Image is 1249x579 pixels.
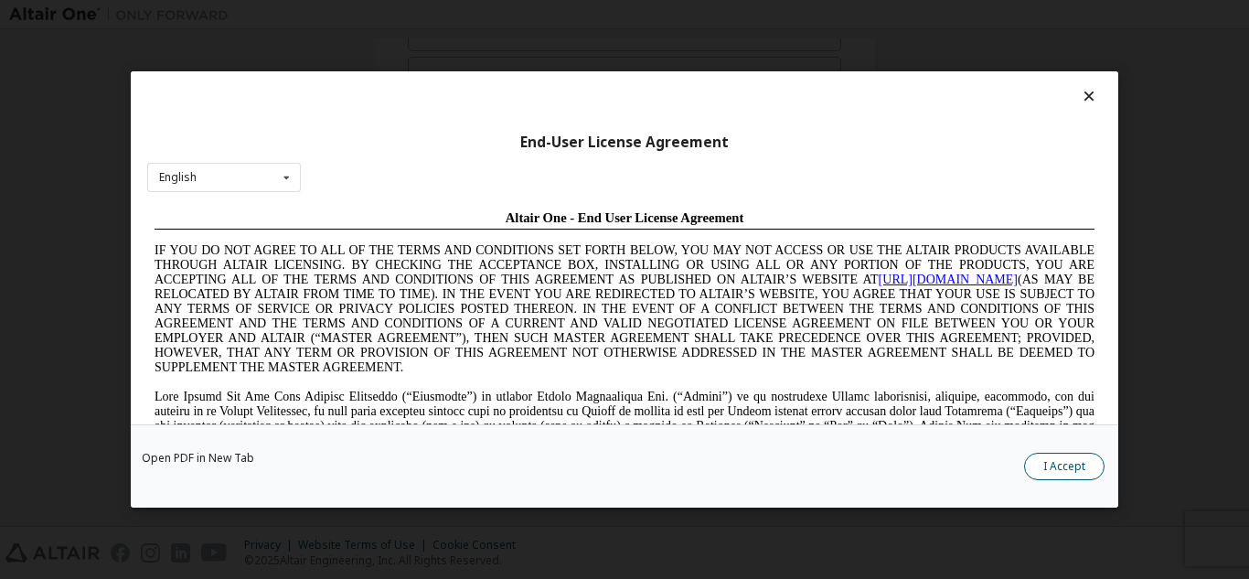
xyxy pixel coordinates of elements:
[159,172,197,183] div: English
[1024,453,1105,480] button: I Accept
[7,40,947,171] span: IF YOU DO NOT AGREE TO ALL OF THE TERMS AND CONDITIONS SET FORTH BELOW, YOU MAY NOT ACCESS OR USE...
[142,453,254,464] a: Open PDF in New Tab
[147,134,1102,152] div: End-User License Agreement
[7,187,947,317] span: Lore Ipsumd Sit Ame Cons Adipisc Elitseddo (“Eiusmodte”) in utlabor Etdolo Magnaaliqua Eni. (“Adm...
[731,70,870,83] a: [URL][DOMAIN_NAME]
[358,7,597,22] span: Altair One - End User License Agreement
